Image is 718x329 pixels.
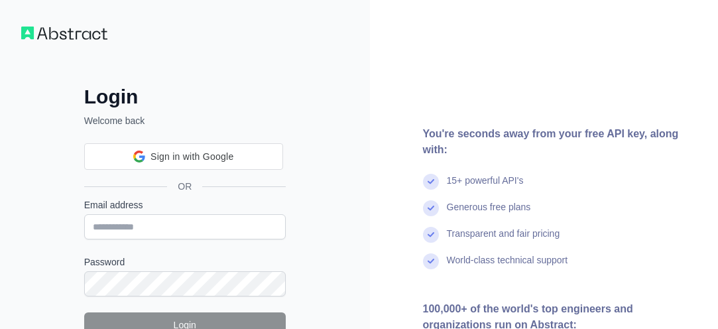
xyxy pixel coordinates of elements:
img: check mark [423,227,439,243]
label: Email address [84,198,286,212]
div: Sign in with Google [84,143,283,170]
img: check mark [423,200,439,216]
img: check mark [423,253,439,269]
img: check mark [423,174,439,190]
span: OR [167,180,202,193]
p: Welcome back [84,114,286,127]
div: You're seconds away from your free API key, along with: [423,126,697,158]
span: Sign in with Google [150,150,233,164]
div: Generous free plans [447,200,531,227]
div: Transparent and fair pricing [447,227,560,253]
img: Workflow [21,27,107,40]
div: World-class technical support [447,253,568,280]
h2: Login [84,85,286,109]
div: 15+ powerful API's [447,174,524,200]
label: Password [84,255,286,269]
